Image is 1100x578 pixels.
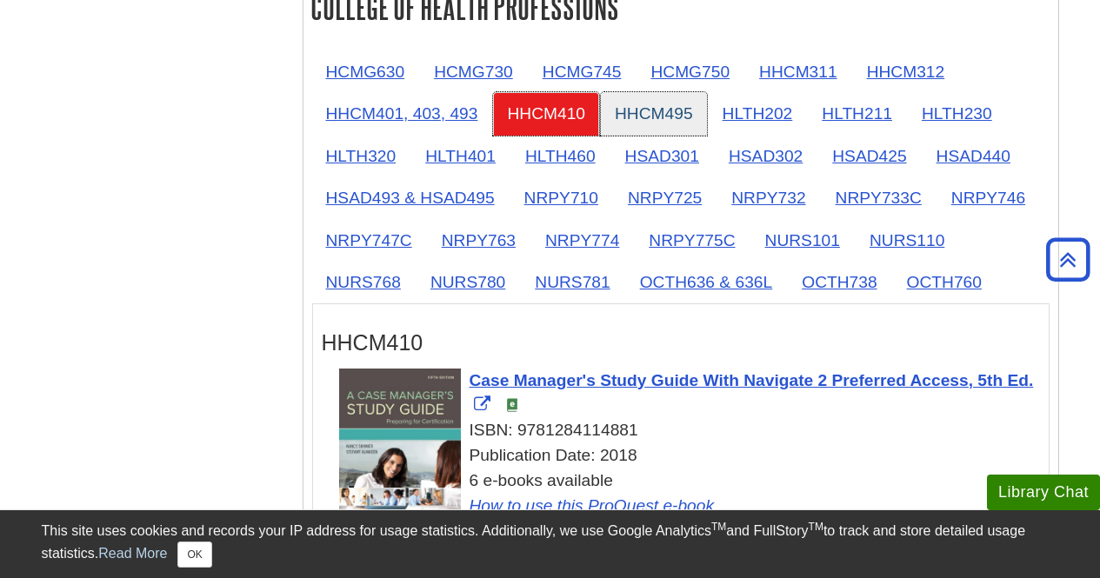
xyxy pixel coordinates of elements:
[312,219,426,262] a: NRPY747C
[312,92,492,135] a: HHCM401, 403, 493
[626,261,787,303] a: OCTH636 & 636L
[614,176,716,219] a: NRPY725
[923,135,1024,177] a: HSAD440
[529,50,636,93] a: HCMG745
[908,92,1006,135] a: HLTH230
[893,261,996,303] a: OCTH760
[853,50,959,93] a: HHCM312
[470,371,1034,415] a: Link opens in new window
[339,468,1040,519] div: 6 e-books available
[818,135,920,177] a: HSAD425
[715,135,817,177] a: HSAD302
[808,92,906,135] a: HLTH211
[312,135,410,177] a: HLTH320
[717,176,819,219] a: NRPY732
[98,546,167,561] a: Read More
[505,398,519,412] img: e-Book
[511,135,610,177] a: HLTH460
[521,261,623,303] a: NURS781
[1040,248,1096,271] a: Back to Top
[177,541,211,568] button: Close
[937,176,1039,219] a: NRPY746
[635,219,749,262] a: NRPY775C
[420,50,527,93] a: HCMG730
[611,135,713,177] a: HSAD301
[601,92,707,135] a: HHCM495
[312,176,509,219] a: HSAD493 & HSAD495
[417,261,519,303] a: NURS780
[745,50,851,93] a: HHCM311
[711,521,726,533] sup: TM
[637,50,743,93] a: HCMG750
[339,443,1040,468] div: Publication Date: 2018
[428,219,530,262] a: NRPY763
[531,219,633,262] a: NRPY774
[312,261,415,303] a: NURS768
[788,261,890,303] a: OCTH738
[510,176,612,219] a: NRPY710
[987,475,1100,510] button: Library Chat
[856,219,958,262] a: NURS110
[411,135,510,177] a: HLTH401
[751,219,854,262] a: NURS101
[312,50,419,93] a: HCMG630
[709,92,807,135] a: HLTH202
[42,521,1059,568] div: This site uses cookies and records your IP address for usage statistics. Additionally, we use Goo...
[470,371,1034,389] span: Case Manager's Study Guide With Navigate 2 Preferred Access, 5th Ed.
[322,330,1040,355] h3: HHCM410
[339,418,1040,443] div: ISBN: 9781284114881
[822,176,936,219] a: NRPY733C
[493,92,599,135] a: HHCM410
[339,369,461,524] img: Cover Art
[470,496,715,515] a: How to use this ProQuest e-book
[809,521,823,533] sup: TM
